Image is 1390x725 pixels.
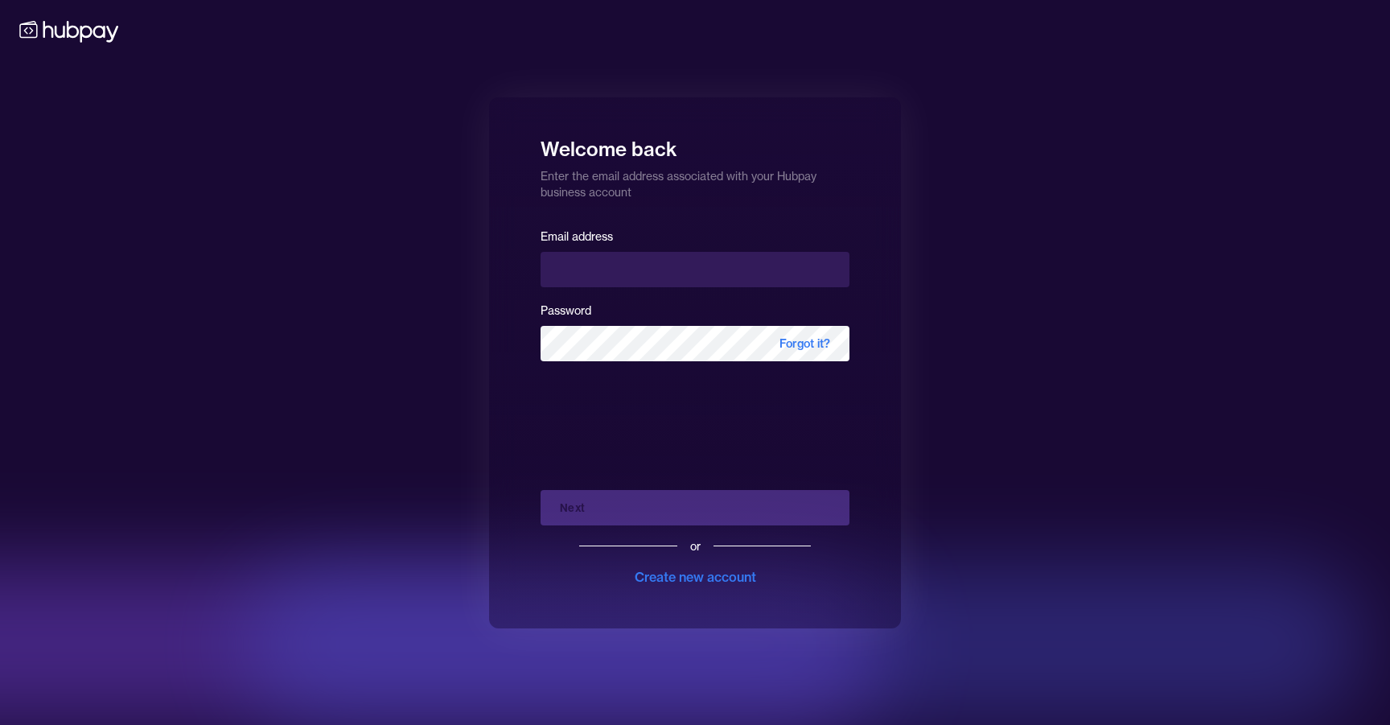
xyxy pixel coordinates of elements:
div: or [690,538,701,554]
label: Password [541,303,591,318]
label: Email address [541,229,613,244]
p: Enter the email address associated with your Hubpay business account [541,162,849,200]
h1: Welcome back [541,126,849,162]
div: Create new account [635,567,756,587]
span: Forgot it? [760,326,849,361]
